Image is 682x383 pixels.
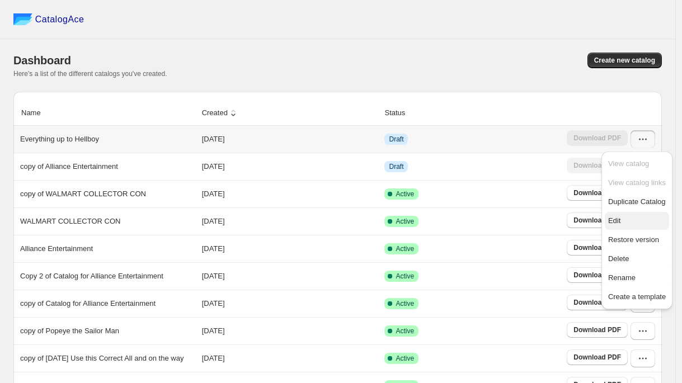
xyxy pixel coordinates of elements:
[13,13,32,25] img: catalog ace
[20,271,163,282] p: Copy 2 of Catalog for Alliance Entertainment
[389,135,403,144] span: Draft
[396,354,414,363] span: Active
[608,254,629,263] span: Delete
[573,243,621,252] span: Download PDF
[199,262,382,290] td: [DATE]
[199,235,382,262] td: [DATE]
[20,325,119,337] p: copy of Popeye the Sailor Man
[20,134,99,145] p: Everything up to Hellboy
[389,162,403,171] span: Draft
[20,102,54,124] button: Name
[567,185,628,201] a: Download PDF
[35,14,84,25] span: CatalogAce
[573,325,621,334] span: Download PDF
[199,153,382,180] td: [DATE]
[396,327,414,335] span: Active
[608,235,659,244] span: Restore version
[199,126,382,153] td: [DATE]
[20,161,118,172] p: copy of Alliance Entertainment
[20,188,146,200] p: copy of WALMART COLLECTOR CON
[587,53,662,68] button: Create new catalog
[199,290,382,317] td: [DATE]
[13,54,71,67] span: Dashboard
[573,216,621,225] span: Download PDF
[608,159,649,168] span: View catalog
[608,178,666,187] span: View catalog links
[396,244,414,253] span: Active
[608,292,666,301] span: Create a template
[20,298,156,309] p: copy of Catalog for Alliance Entertainment
[573,353,621,362] span: Download PDF
[567,349,628,365] a: Download PDF
[573,298,621,307] span: Download PDF
[199,317,382,344] td: [DATE]
[200,102,241,124] button: Created
[396,217,414,226] span: Active
[13,70,167,78] span: Here's a list of the different catalogs you've created.
[20,353,184,364] p: copy of [DATE] Use this Correct All and on the way
[608,273,636,282] span: Rename
[383,102,418,124] button: Status
[199,344,382,372] td: [DATE]
[396,272,414,281] span: Active
[567,322,628,338] a: Download PDF
[20,216,120,227] p: WALMART COLLECTOR CON
[199,207,382,235] td: [DATE]
[567,212,628,228] a: Download PDF
[20,243,93,254] p: Alliance Entertainment
[608,216,620,225] span: Edit
[567,240,628,256] a: Download PDF
[573,271,621,280] span: Download PDF
[396,299,414,308] span: Active
[594,56,655,65] span: Create new catalog
[396,190,414,198] span: Active
[573,188,621,197] span: Download PDF
[567,267,628,283] a: Download PDF
[199,180,382,207] td: [DATE]
[608,197,666,206] span: Duplicate Catalog
[567,295,628,310] a: Download PDF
